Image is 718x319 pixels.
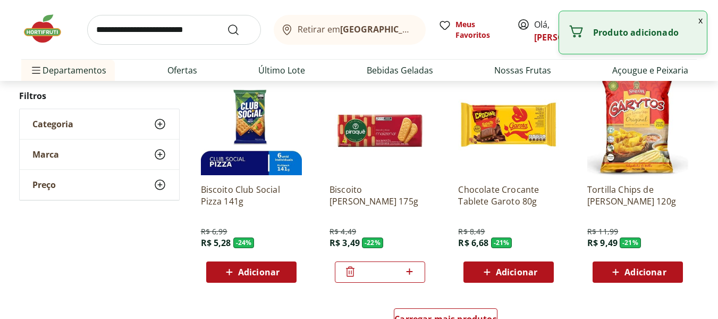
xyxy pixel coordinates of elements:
button: Adicionar [593,261,683,283]
img: Biscoito Maizena Piraque 175g [330,74,430,175]
button: Marca [20,140,179,169]
a: Último Lote [258,64,305,77]
a: Açougue e Peixaria [612,64,688,77]
span: R$ 4,49 [330,226,356,237]
span: Adicionar [624,268,666,276]
img: Chocolate Crocante Tablete Garoto 80g [458,74,559,175]
a: Chocolate Crocante Tablete Garoto 80g [458,184,559,207]
span: R$ 6,99 [201,226,227,237]
button: Adicionar [206,261,297,283]
a: Meus Favoritos [438,19,504,40]
span: R$ 9,49 [587,237,618,249]
span: R$ 5,28 [201,237,231,249]
input: search [87,15,261,45]
a: Biscoito Club Social Pizza 141g [201,184,302,207]
span: R$ 8,49 [458,226,485,237]
span: - 22 % [362,238,383,248]
a: [PERSON_NAME] [534,31,603,43]
button: Categoria [20,109,179,139]
button: Retirar em[GEOGRAPHIC_DATA]/[GEOGRAPHIC_DATA] [274,15,426,45]
p: Produto adicionado [593,27,698,38]
b: [GEOGRAPHIC_DATA]/[GEOGRAPHIC_DATA] [340,23,519,35]
button: Fechar notificação [694,11,707,29]
button: Adicionar [463,261,554,283]
span: - 24 % [233,238,255,248]
span: Marca [32,149,59,160]
span: Departamentos [30,58,106,83]
span: Retirar em [298,24,415,34]
span: - 21 % [620,238,641,248]
img: Hortifruti [21,13,74,45]
span: Categoria [32,119,73,129]
a: Ofertas [167,64,197,77]
button: Preço [20,170,179,200]
a: Bebidas Geladas [367,64,433,77]
img: Tortilla Chips de Milho Garytos Sequoia 120g [587,74,688,175]
span: Adicionar [238,268,280,276]
span: R$ 11,99 [587,226,618,237]
span: R$ 6,68 [458,237,488,249]
a: Tortilla Chips de [PERSON_NAME] 120g [587,184,688,207]
span: R$ 3,49 [330,237,360,249]
span: - 21 % [491,238,512,248]
h2: Filtros [19,85,180,107]
span: Olá, [534,18,581,44]
a: Biscoito [PERSON_NAME] 175g [330,184,430,207]
a: Nossas Frutas [494,64,551,77]
button: Menu [30,58,43,83]
span: Preço [32,179,56,190]
span: Adicionar [496,268,537,276]
img: Biscoito Club Social Pizza 141g [201,74,302,175]
span: Meus Favoritos [455,19,504,40]
button: Submit Search [227,23,252,36]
